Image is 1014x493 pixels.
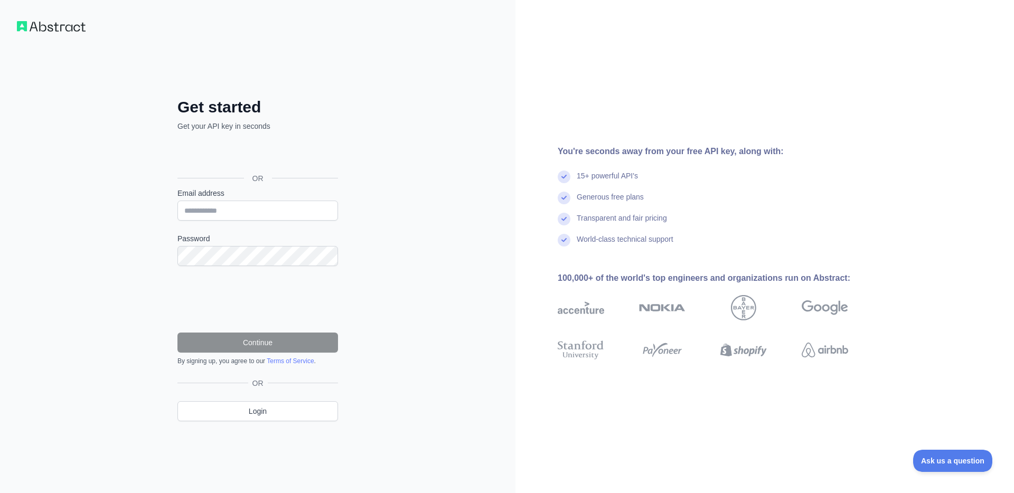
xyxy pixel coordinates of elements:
span: OR [248,378,268,388]
img: airbnb [802,338,848,362]
iframe: Toggle Customer Support [913,450,993,472]
iframe: To enrich screen reader interactions, please activate Accessibility in Grammarly extension settings [172,143,341,166]
p: Get your API key in seconds [177,121,338,131]
img: check mark [558,170,570,183]
a: Terms of Service [267,357,314,365]
span: OR [244,173,272,184]
img: check mark [558,234,570,246]
div: You're seconds away from your free API key, along with: [558,145,882,158]
img: check mark [558,192,570,204]
img: nokia [639,295,686,320]
div: Transparent and fair pricing [577,213,667,234]
label: Password [177,233,338,244]
div: 100,000+ of the world's top engineers and organizations run on Abstract: [558,272,882,285]
iframe: reCAPTCHA [177,279,338,320]
img: Workflow [17,21,86,32]
img: shopify [720,338,767,362]
img: stanford university [558,338,604,362]
div: By signing up, you agree to our . [177,357,338,365]
img: payoneer [639,338,686,362]
h2: Get started [177,98,338,117]
a: Login [177,401,338,421]
label: Email address [177,188,338,198]
img: bayer [731,295,756,320]
img: google [802,295,848,320]
div: 15+ powerful API's [577,170,638,192]
button: Continue [177,333,338,353]
img: accenture [558,295,604,320]
div: World-class technical support [577,234,673,255]
div: Generous free plans [577,192,644,213]
img: check mark [558,213,570,225]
